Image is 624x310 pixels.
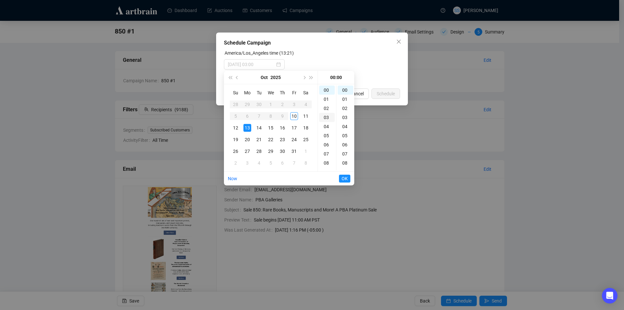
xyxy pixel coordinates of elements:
div: 5 [267,159,275,167]
span: close [396,39,401,44]
td: 2025-09-29 [241,99,253,110]
th: Su [230,87,241,99]
td: 2025-10-03 [288,99,300,110]
button: Previous month (PageUp) [234,71,241,84]
td: 2025-10-24 [288,134,300,145]
td: 2025-10-08 [265,110,277,122]
td: 2025-10-04 [300,99,312,110]
div: 6 [243,112,251,120]
button: Choose a month [261,71,268,84]
div: 00 [338,86,353,95]
div: 05 [319,131,335,140]
th: Th [277,87,288,99]
div: 24 [290,136,298,143]
div: 2 [232,159,240,167]
div: 17 [290,124,298,132]
div: 20 [243,136,251,143]
div: 05 [338,131,353,140]
td: 2025-10-18 [300,122,312,134]
button: Schedule [371,88,400,99]
div: 15 [267,124,275,132]
div: 01 [338,95,353,104]
th: Sa [300,87,312,99]
div: 09 [319,168,335,177]
input: Select date [228,61,275,68]
td: 2025-10-02 [277,99,288,110]
div: 28 [232,101,240,108]
div: 07 [319,149,335,158]
span: Cancel [350,90,364,97]
td: 2025-11-05 [265,157,277,169]
div: 12 [232,124,240,132]
div: 3 [290,101,298,108]
div: 00 [319,86,335,95]
div: 4 [255,159,263,167]
td: 2025-10-09 [277,110,288,122]
div: 1 [302,147,310,155]
div: 27 [243,147,251,155]
div: 6 [279,159,286,167]
div: 7 [290,159,298,167]
button: Last year (Control + left) [227,71,234,84]
div: 26 [232,147,240,155]
div: 16 [279,124,286,132]
td: 2025-10-30 [277,145,288,157]
td: 2025-10-21 [253,134,265,145]
div: 03 [338,113,353,122]
td: 2025-10-22 [265,134,277,145]
span: OK [342,172,348,185]
td: 2025-10-12 [230,122,241,134]
div: 3 [243,159,251,167]
div: 04 [319,122,335,131]
div: 1 [267,101,275,108]
th: Tu [253,87,265,99]
td: 2025-11-06 [277,157,288,169]
div: 06 [338,140,353,149]
td: 2025-11-02 [230,157,241,169]
div: 03 [319,113,335,122]
td: 2025-10-26 [230,145,241,157]
button: Next month (PageDown) [300,71,307,84]
td: 2025-10-15 [265,122,277,134]
button: Choose a year [270,71,281,84]
td: 2025-09-30 [253,99,265,110]
td: 2025-10-07 [253,110,265,122]
div: 04 [338,122,353,131]
div: 09 [338,168,353,177]
div: 29 [243,101,251,108]
td: 2025-10-06 [241,110,253,122]
th: Mo [241,87,253,99]
td: 2025-10-10 [288,110,300,122]
div: 9 [279,112,286,120]
td: 2025-11-01 [300,145,312,157]
td: 2025-10-25 [300,134,312,145]
div: Schedule Campaign [224,39,400,47]
div: 02 [319,104,335,113]
th: Fr [288,87,300,99]
div: 07 [338,149,353,158]
td: 2025-10-28 [253,145,265,157]
div: 19 [232,136,240,143]
td: 2025-10-01 [265,99,277,110]
div: 23 [279,136,286,143]
div: 5 [232,112,240,120]
div: 11 [302,112,310,120]
td: 2025-10-16 [277,122,288,134]
td: 2025-09-28 [230,99,241,110]
div: Open Intercom Messenger [602,288,617,303]
div: 08 [338,158,353,168]
th: We [265,87,277,99]
div: 31 [290,147,298,155]
div: 8 [267,112,275,120]
div: 08 [319,158,335,168]
td: 2025-10-14 [253,122,265,134]
td: 2025-10-31 [288,145,300,157]
div: 7 [255,112,263,120]
td: 2025-10-19 [230,134,241,145]
div: 00:00 [320,71,352,84]
div: 14 [255,124,263,132]
td: 2025-10-05 [230,110,241,122]
td: 2025-10-20 [241,134,253,145]
td: 2025-10-17 [288,122,300,134]
div: 8 [302,159,310,167]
